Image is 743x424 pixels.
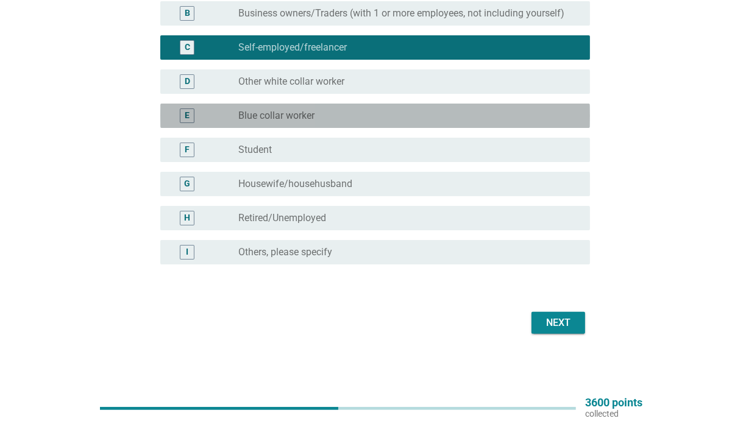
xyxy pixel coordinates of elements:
div: D [185,76,190,88]
div: F [185,144,190,157]
label: Self-employed/freelancer [238,41,347,54]
div: E [185,110,190,122]
p: collected [586,408,643,419]
label: Student [238,144,272,156]
div: B [185,7,190,20]
label: Housewife/househusband [238,178,352,190]
label: Retired/Unemployed [238,212,326,224]
div: G [184,178,190,191]
label: Others, please specify [238,246,332,258]
button: Next [531,312,585,334]
label: Blue collar worker [238,110,315,122]
div: H [184,212,190,225]
div: Next [541,316,575,330]
label: Other white collar worker [238,76,344,88]
label: Business owners/Traders (with 1 or more employees, not including yourself) [238,7,564,19]
div: C [185,41,190,54]
p: 3600 points [586,397,643,408]
div: I [186,246,188,259]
